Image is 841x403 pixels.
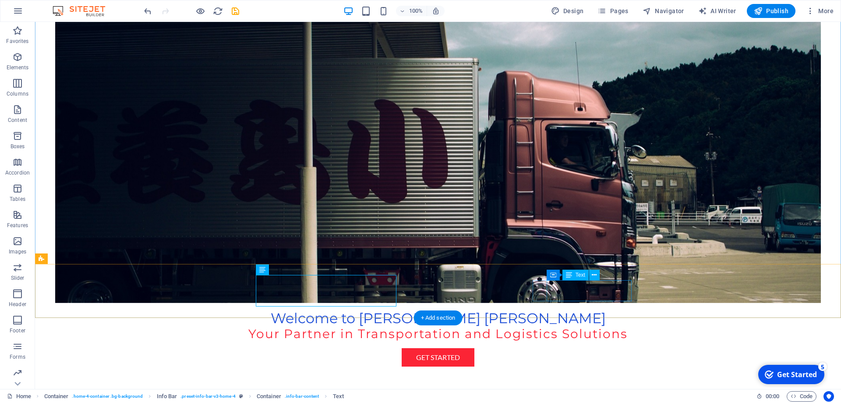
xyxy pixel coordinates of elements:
div: Design (Ctrl+Alt+Y) [548,4,587,18]
button: save [230,6,240,16]
span: : [772,393,773,399]
p: Footer [10,327,25,334]
button: Design [548,4,587,18]
span: More [806,7,834,15]
i: This element is a customizable preset [239,394,243,399]
div: Get Started [24,8,64,18]
button: Navigator [639,4,688,18]
span: . home-4-container .bg-background [72,391,143,402]
span: Text [576,272,585,278]
img: Editor Logo [50,6,116,16]
span: Design [551,7,584,15]
p: Boxes [11,143,25,150]
span: Pages [597,7,628,15]
button: Click here to leave preview mode and continue editing [195,6,205,16]
p: Slider [11,275,25,282]
p: Accordion [5,169,30,176]
span: AI Writer [698,7,736,15]
button: More [802,4,837,18]
p: Tables [10,196,25,203]
nav: breadcrumb [44,391,344,402]
span: . preset-info-bar-v3-home-4 [180,391,235,402]
button: Usercentrics [823,391,834,402]
div: + Add section [414,310,463,325]
i: On resize automatically adjust zoom level to fit chosen device. [432,7,440,15]
button: AI Writer [695,4,740,18]
span: Click to select. Double-click to edit [157,391,177,402]
span: Navigator [643,7,684,15]
p: Favorites [6,38,28,45]
button: 100% [396,6,427,16]
p: Elements [7,64,29,71]
button: Code [787,391,816,402]
p: Content [8,117,27,124]
button: Pages [594,4,632,18]
h6: 100% [409,6,423,16]
i: Reload page [213,6,223,16]
p: Columns [7,90,28,97]
h6: Session time [756,391,780,402]
div: Get Started 5 items remaining, 0% complete [5,4,71,23]
a: Click to cancel selection. Double-click to open Pages [7,391,31,402]
span: Click to select. Double-click to edit [333,391,344,402]
p: Features [7,222,28,229]
p: Images [9,248,27,255]
button: reload [212,6,223,16]
span: Click to select. Double-click to edit [257,391,281,402]
div: 5 [65,1,74,10]
span: Publish [754,7,788,15]
span: Click to select. Double-click to edit [44,391,69,402]
i: Undo: Change text (Ctrl+Z) [143,6,153,16]
span: 00 00 [766,391,779,402]
button: Publish [747,4,795,18]
p: Header [9,301,26,308]
p: Forms [10,353,25,360]
span: . info-bar-content [285,391,319,402]
button: undo [142,6,153,16]
span: Code [791,391,813,402]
